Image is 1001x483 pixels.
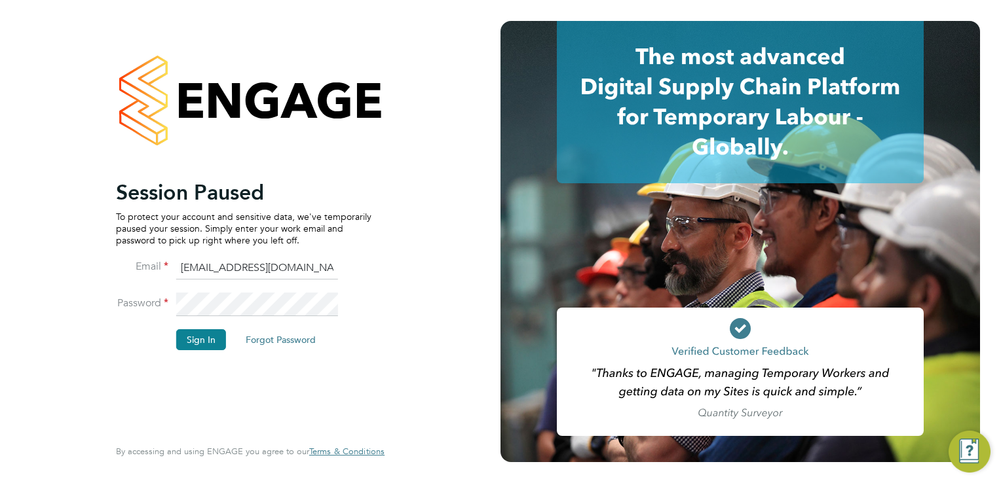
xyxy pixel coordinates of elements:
button: Forgot Password [235,329,326,350]
h2: Session Paused [116,179,371,206]
p: To protect your account and sensitive data, we've temporarily paused your session. Simply enter y... [116,211,371,247]
input: Enter your work email... [176,257,338,280]
span: Terms & Conditions [309,446,385,457]
label: Password [116,296,168,310]
label: Email [116,260,168,274]
a: Terms & Conditions [309,446,385,457]
span: By accessing and using ENGAGE you agree to our [116,446,385,457]
button: Engage Resource Center [949,431,991,473]
button: Sign In [176,329,226,350]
